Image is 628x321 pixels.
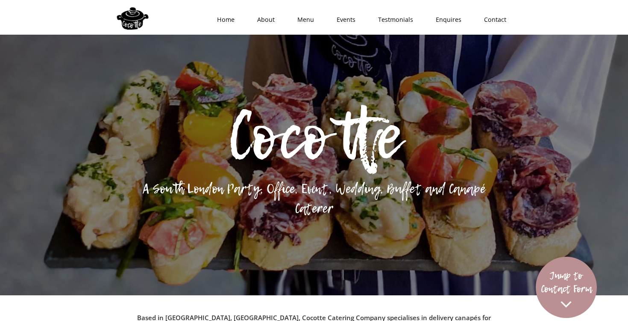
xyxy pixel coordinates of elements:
a: About [243,7,283,33]
a: Enquires [422,7,470,33]
a: Menu [283,7,323,33]
a: Testmonials [364,7,422,33]
a: Events [323,7,364,33]
a: Contact [470,7,515,33]
a: Home [203,7,243,33]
